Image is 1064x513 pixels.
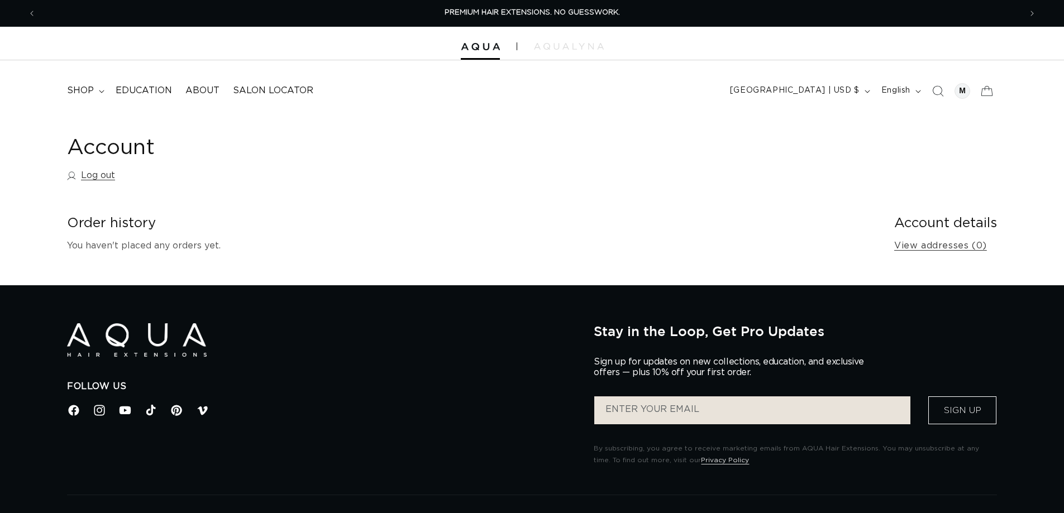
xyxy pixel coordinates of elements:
span: About [185,85,220,97]
a: Education [109,78,179,103]
button: Previous announcement [20,3,44,24]
h2: Follow Us [67,381,577,392]
span: Education [116,85,172,97]
summary: shop [60,78,109,103]
h2: Stay in the Loop, Get Pro Updates [594,323,997,339]
a: Privacy Policy [701,457,749,463]
a: About [179,78,226,103]
h2: Account details [894,215,997,232]
span: English [881,85,910,97]
button: Next announcement [1020,3,1044,24]
button: Sign Up [928,396,996,424]
span: Salon Locator [233,85,313,97]
a: Log out [67,167,115,184]
a: Salon Locator [226,78,320,103]
input: ENTER YOUR EMAIL [594,396,910,424]
p: You haven't placed any orders yet. [67,238,876,254]
span: shop [67,85,94,97]
summary: Search [925,79,950,103]
h1: Account [67,135,997,162]
img: aqualyna.com [534,43,604,50]
span: PREMIUM HAIR EXTENSIONS. NO GUESSWORK. [445,9,620,16]
p: By subscribing, you agree to receive marketing emails from AQUA Hair Extensions. You may unsubscr... [594,443,997,467]
span: [GEOGRAPHIC_DATA] | USD $ [730,85,860,97]
img: Aqua Hair Extensions [67,323,207,357]
button: English [875,80,925,102]
button: [GEOGRAPHIC_DATA] | USD $ [723,80,875,102]
a: View addresses (0) [894,238,987,254]
h2: Order history [67,215,876,232]
img: Aqua Hair Extensions [461,43,500,51]
p: Sign up for updates on new collections, education, and exclusive offers — plus 10% off your first... [594,357,873,378]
